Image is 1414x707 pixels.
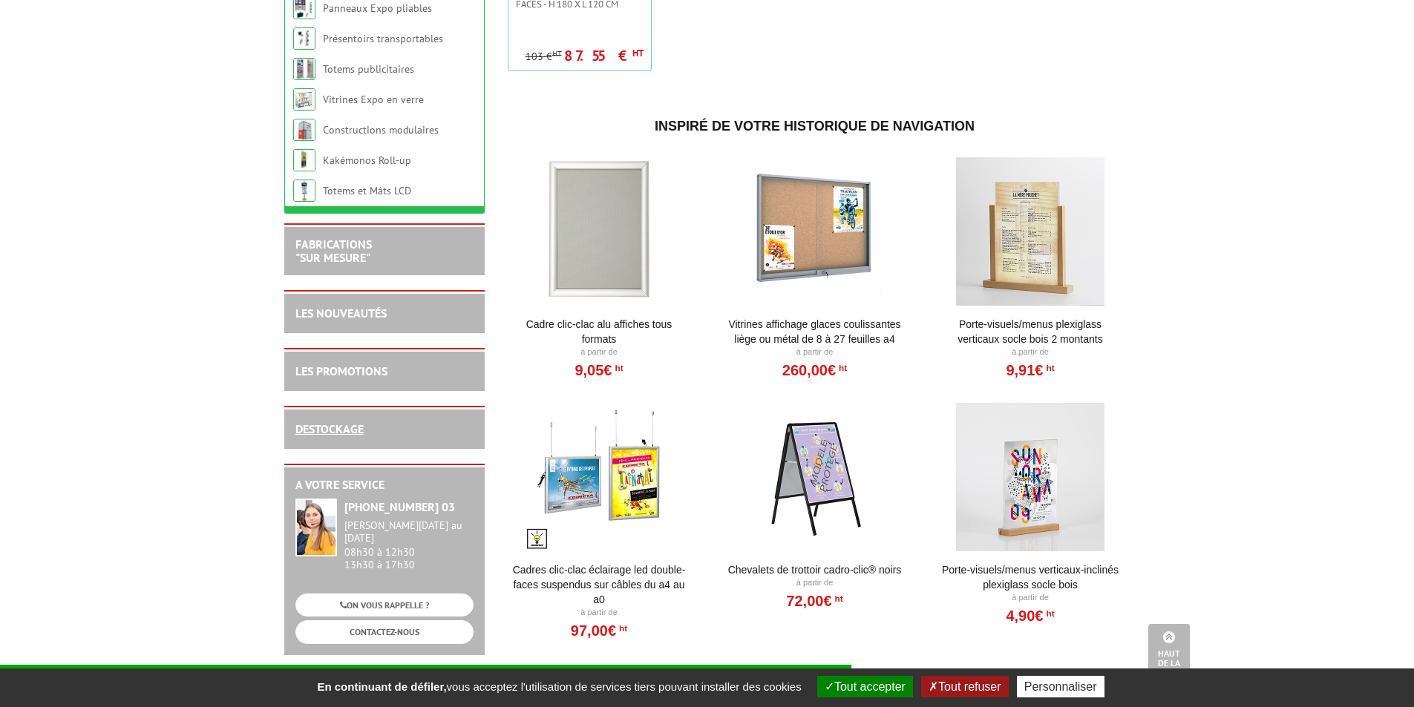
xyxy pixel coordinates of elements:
[323,1,432,15] a: Panneaux Expo pliables
[575,366,623,375] a: 9,05€HT
[295,499,337,556] img: widget-service.jpg
[1043,608,1054,619] sup: HT
[939,317,1122,346] a: Porte-Visuels/Menus Plexiglass Verticaux Socle Bois 2 Montants
[1017,676,1104,697] button: Personnaliser (fenêtre modale)
[786,596,842,605] a: 72,00€HT
[1006,611,1054,620] a: 4,90€HT
[344,519,474,570] div: 08h30 à 12h30 13h30 à 17h30
[817,676,913,697] button: Tout accepter
[564,51,644,60] p: 87.55 €
[295,421,364,436] a: DESTOCKAGE
[293,58,315,80] img: Totems publicitaires
[295,479,474,492] h2: A votre service
[921,676,1008,697] button: Tout refuser
[616,623,627,634] sup: HT
[323,184,411,197] a: Totems et Mâts LCD
[323,123,439,137] a: Constructions modulaires
[836,363,847,373] sup: HT
[1006,366,1054,375] a: 9,91€HT
[293,88,315,111] img: Vitrines Expo en verre
[612,363,623,373] sup: HT
[317,680,446,693] strong: En continuant de défiler,
[939,592,1122,604] p: À partir de
[323,62,414,76] a: Totems publicitaires
[323,154,411,167] a: Kakémonos Roll-up
[323,93,424,106] a: Vitrines Expo en verre
[723,317,906,346] a: Vitrines affichage glaces coulissantes liège ou métal de 8 à 27 feuilles A4
[295,306,387,320] a: LES NOUVEAUTÉS
[571,626,627,635] a: 97,00€HT
[723,562,906,577] a: Chevalets de trottoir Cadro-Clic® Noirs
[344,499,455,514] strong: [PHONE_NUMBER] 03
[832,593,843,604] sup: HT
[295,593,474,616] a: ON VOUS RAPPELLE ?
[723,346,906,358] p: À partir de
[782,366,847,375] a: 260,00€HT
[508,562,691,607] a: Cadres clic-clac éclairage LED double-faces suspendus sur câbles du A4 au A0
[723,577,906,589] p: À partir de
[295,364,387,378] a: LES PROMOTIONS
[295,237,372,265] a: FABRICATIONS"Sur Mesure"
[939,562,1122,592] a: Porte-Visuels/Menus verticaux-inclinés plexiglass socle bois
[293,180,315,202] img: Totems et Mâts LCD
[508,607,691,619] p: À partir de
[552,48,562,59] sup: HT
[323,32,443,45] a: Présentoirs transportables
[1043,363,1054,373] sup: HT
[293,27,315,50] img: Présentoirs transportables
[295,620,474,643] a: CONTACTEZ-NOUS
[526,51,562,62] p: 103 €
[310,680,808,693] span: vous acceptez l'utilisation de services tiers pouvant installer des cookies
[632,47,644,59] sup: HT
[293,119,315,141] img: Constructions modulaires
[939,346,1122,358] p: À partir de
[1148,624,1190,685] a: Haut de la page
[655,119,975,134] span: Inspiré de votre historique de navigation
[293,149,315,171] img: Kakémonos Roll-up
[508,346,691,358] p: À partir de
[344,519,474,545] div: [PERSON_NAME][DATE] au [DATE]
[508,317,691,346] a: Cadre Clic-Clac Alu affiches tous formats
